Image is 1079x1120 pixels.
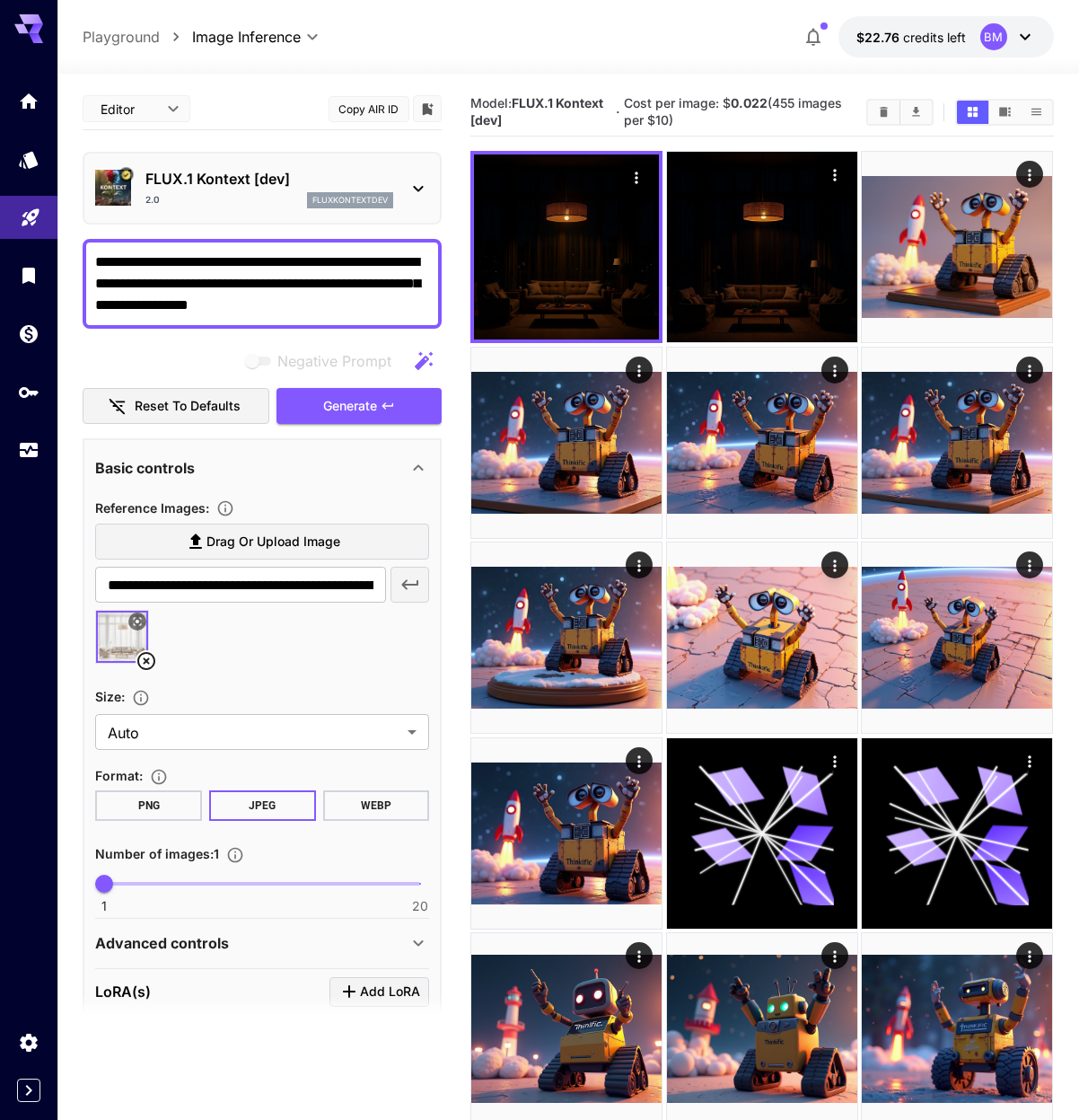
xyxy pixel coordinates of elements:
span: Number of images : 1 [95,846,219,861]
span: Size : [95,689,125,704]
button: PNG [95,790,202,821]
button: Adjust the dimensions of the generated image by specifying its width and height in pixels, or sel... [125,689,157,707]
p: 2.0 [145,193,160,207]
div: Home [18,90,39,112]
img: 2Q== [667,348,857,538]
div: Actions [1017,942,1044,969]
div: Models [18,148,39,171]
span: Negative Prompt [277,350,391,372]
div: Actions [1017,161,1044,188]
button: Generate [276,388,442,425]
button: Certified Model – Vetted for best performance and includes a commercial license. [119,168,134,182]
p: · [616,101,620,123]
button: Show images in grid view [957,101,988,124]
img: Z [471,348,662,538]
img: 2Q== [667,152,857,342]
div: BM [980,23,1007,50]
div: Basic controls [95,446,429,489]
div: Certified Model – Vetted for best performance and includes a commercial license.FLUX.1 Kontext [d... [95,161,429,216]
button: Clear Images [868,101,899,124]
div: Show images in grid viewShow images in video viewShow images in list view [955,99,1054,126]
p: LoRA(s) [95,981,151,1002]
span: 20 [412,897,428,915]
button: Expand sidebar [17,1079,40,1102]
button: Add to library [419,98,435,119]
img: Z [471,738,662,929]
button: Specify how many images to generate in a single request. Each image generation will be charged se... [219,846,251,864]
button: Download All [900,101,932,124]
div: Clear ImagesDownload All [866,99,934,126]
span: Auto [108,722,400,744]
div: Actions [821,357,848,384]
div: Actions [821,551,848,578]
span: Reference Images : [95,500,209,516]
button: Click to add LoRA [329,977,429,1007]
div: Actions [627,747,654,774]
div: Settings [18,1031,39,1054]
b: FLUX.1 Kontext [dev] [470,95,603,128]
p: fluxkontextdev [312,194,388,207]
div: Actions [627,551,654,578]
img: Z [474,154,659,340]
nav: breadcrumb [83,26,192,48]
span: Drag or upload image [206,531,340,553]
label: Drag or upload image [95,524,429,560]
b: 0.022 [731,95,768,110]
span: Model: [470,95,603,128]
div: Library [18,264,39,287]
div: Actions [1017,747,1044,774]
span: Editor [101,100,156,119]
p: Advanced controls [95,932,229,954]
div: Usage [18,439,39,462]
button: Reset to defaults [83,388,269,425]
span: Add LoRA [360,981,420,1003]
span: Negative prompts are not compatible with the selected model. [241,349,406,372]
button: WEBP [323,790,430,821]
button: JPEG [209,790,316,821]
span: credits left [903,30,966,45]
img: 2Q== [471,542,662,733]
span: Generate [323,395,377,418]
span: Format : [95,768,143,783]
button: Show images in list view [1021,101,1052,124]
div: Actions [1017,551,1044,578]
button: Upload a reference image to guide the result. This is needed for Image-to-Image or Inpainting. Su... [209,499,241,517]
button: Show images in video view [989,101,1021,124]
span: $22.76 [856,30,903,45]
img: 2Q== [862,348,1052,538]
button: Copy AIR ID [329,96,409,122]
img: Z [862,152,1052,342]
div: Actions [624,163,651,190]
span: Cost per image: $ (455 images per $10) [624,95,842,128]
span: Image Inference [192,26,301,48]
div: Wallet [18,322,39,345]
div: Actions [821,942,848,969]
a: Playground [83,26,160,48]
button: Choose the file format for the output image. [143,768,175,786]
span: 1 [101,897,107,915]
div: API Keys [18,381,39,403]
div: Playground [20,201,41,224]
p: FLUX.1 Kontext [dev] [145,168,393,190]
img: 9k= [667,542,857,733]
div: Actions [821,747,848,774]
div: Actions [627,357,654,384]
button: $22.7636BM [838,16,1054,57]
div: Actions [627,942,654,969]
p: Basic controls [95,457,195,479]
div: Advanced controls [95,922,429,965]
img: 2Q== [862,542,1052,733]
div: Actions [1017,357,1044,384]
div: Actions [821,161,848,188]
div: $22.7636 [856,28,966,47]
